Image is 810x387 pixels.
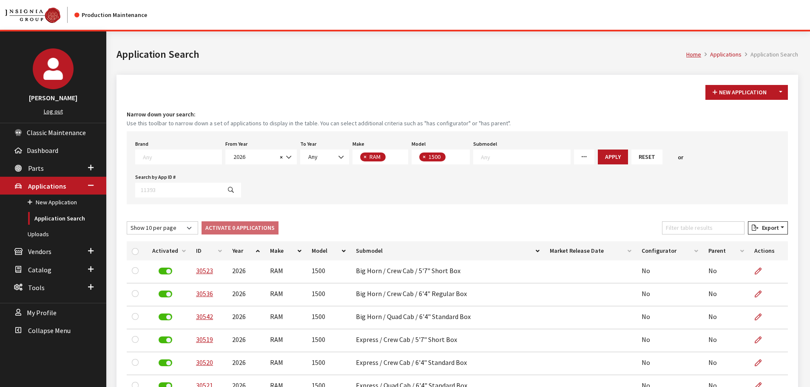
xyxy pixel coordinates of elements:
[280,153,283,161] span: ×
[351,241,545,260] th: Submodel: activate to sort column ascending
[598,150,628,164] button: Apply
[135,173,176,181] label: Search by App ID #
[637,306,703,329] td: No
[308,153,318,161] span: Any
[473,140,497,148] label: Submodel
[227,283,265,306] td: 2026
[662,221,745,234] input: Filter table results
[351,306,545,329] td: Big Horn / Quad Cab / 6'4" Standard Box
[545,241,637,260] th: Market Release Date: activate to sort column ascending
[412,140,426,148] label: Model
[364,153,367,161] span: ×
[419,153,446,161] li: 1500
[27,308,57,317] span: My Profile
[360,153,369,161] button: Remove item
[5,8,60,23] img: Catalog Maintenance
[631,150,662,164] button: Reset
[705,85,774,100] button: New Application
[159,359,172,366] label: Deactivate Application
[419,153,428,161] button: Remove item
[307,260,351,283] td: 1500
[28,164,44,172] span: Parts
[28,326,71,335] span: Collapse Menu
[754,283,769,305] a: Edit Application
[227,329,265,352] td: 2026
[265,283,307,306] td: RAM
[28,182,66,190] span: Applications
[351,260,545,283] td: Big Horn / Crew Cab / 5'7" Short Box
[196,312,213,321] a: 30542
[360,153,386,161] li: RAM
[277,153,283,162] button: Remove all items
[759,224,779,232] span: Export
[307,329,351,352] td: 1500
[703,260,750,283] td: No
[637,241,703,260] th: Configurator: activate to sort column ascending
[265,306,307,329] td: RAM
[754,329,769,350] a: Edit Application
[686,51,701,58] a: Home
[352,140,364,148] label: Make
[637,283,703,306] td: No
[227,260,265,283] td: 2026
[191,241,227,260] th: ID: activate to sort column ascending
[481,153,570,161] textarea: Search
[135,140,148,148] label: Brand
[5,7,74,23] a: Insignia Group logo
[351,329,545,352] td: Express / Crew Cab / 5'7" Short Box
[227,241,265,260] th: Year: activate to sort column ascending
[196,335,213,344] a: 30519
[369,153,383,161] span: RAM
[351,283,545,306] td: Big Horn / Crew Cab / 6'4" Regular Box
[196,358,213,367] a: 30520
[300,150,349,164] span: Any
[159,336,172,343] label: Deactivate Application
[196,266,213,275] a: 30523
[428,153,443,161] span: 1500
[703,241,750,260] th: Parent: activate to sort column ascending
[423,153,426,161] span: ×
[227,306,265,329] td: 2026
[448,154,452,161] textarea: Search
[159,314,172,320] label: Deactivate Application
[127,110,788,119] h4: Narrow down your search:
[135,183,221,198] input: 11393
[33,48,74,89] img: Kirsten Dart
[388,154,392,161] textarea: Search
[307,241,351,260] th: Model: activate to sort column ascending
[637,260,703,283] td: No
[351,352,545,375] td: Express / Crew Cab / 6'4" Standard Box
[28,266,51,274] span: Catalog
[147,241,191,260] th: Activated: activate to sort column ascending
[265,329,307,352] td: RAM
[159,291,172,297] label: Deactivate Application
[754,306,769,328] a: Edit Application
[306,153,344,161] span: Any
[703,283,750,306] td: No
[701,50,742,59] li: Applications
[28,248,51,256] span: Vendors
[703,352,750,375] td: No
[637,352,703,375] td: No
[742,50,798,59] li: Application Search
[265,241,307,260] th: Make: activate to sort column ascending
[9,93,98,103] h3: [PERSON_NAME]
[127,119,788,128] small: Use this toolbar to narrow down a set of applications to display in the table. You can select add...
[307,283,351,306] td: 1500
[225,140,247,148] label: From Year
[27,146,58,155] span: Dashboard
[265,352,307,375] td: RAM
[754,352,769,373] a: Edit Application
[117,47,686,62] h1: Application Search
[196,289,213,298] a: 30536
[637,329,703,352] td: No
[300,140,316,148] label: To Year
[27,128,86,137] span: Classic Maintenance
[307,352,351,375] td: 1500
[703,306,750,329] td: No
[74,11,147,20] div: Production Maintenance
[159,268,172,274] label: Deactivate Application
[28,283,45,292] span: Tools
[44,107,63,115] a: Log out
[227,352,265,375] td: 2026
